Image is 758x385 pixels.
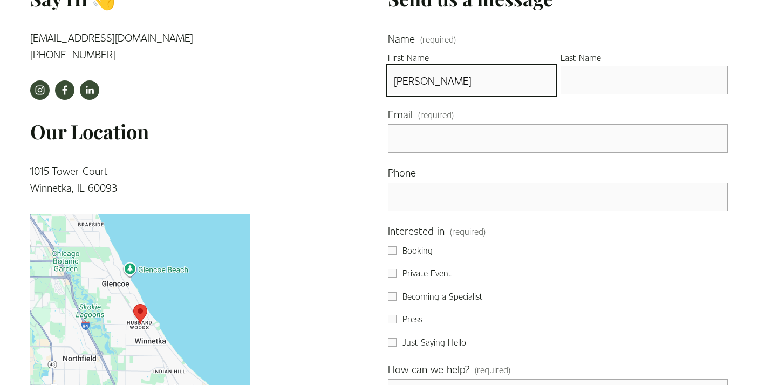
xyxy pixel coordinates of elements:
span: Email [388,105,413,122]
a: facebook-unauth [55,80,74,100]
input: Becoming a Specialist [388,292,397,301]
a: [EMAIL_ADDRESS][DOMAIN_NAME] [30,30,193,44]
div: Sole + Luna Wellness 1015 Tower Court Winnetka, IL, 60093, United States [133,304,147,324]
input: Booking [388,246,397,255]
span: Just Saying Hello [402,335,466,349]
span: (required) [420,35,456,44]
a: 1015 Tower CourtWinnetka, IL 60093 [30,164,117,194]
div: Last Name [561,51,728,66]
span: Becoming a Specialist [402,289,483,303]
input: Private Event [388,269,397,278]
input: Press [388,315,397,323]
a: LinkedIn [80,80,99,100]
h3: Our Location [30,118,250,144]
span: (required) [418,108,454,122]
span: Press [402,312,422,326]
span: Name [388,30,415,46]
span: Phone [388,164,416,180]
span: Booking [402,244,433,258]
a: instagram-unauth [30,80,50,100]
input: Just Saying Hello [388,338,397,347]
span: How can we help? [388,360,469,377]
a: [PHONE_NUMBER] [30,47,115,60]
span: Interested in [388,222,445,239]
span: Private Event [402,266,452,280]
div: First Name [388,51,555,66]
span: (required) [450,225,486,239]
span: (required) [475,363,510,377]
